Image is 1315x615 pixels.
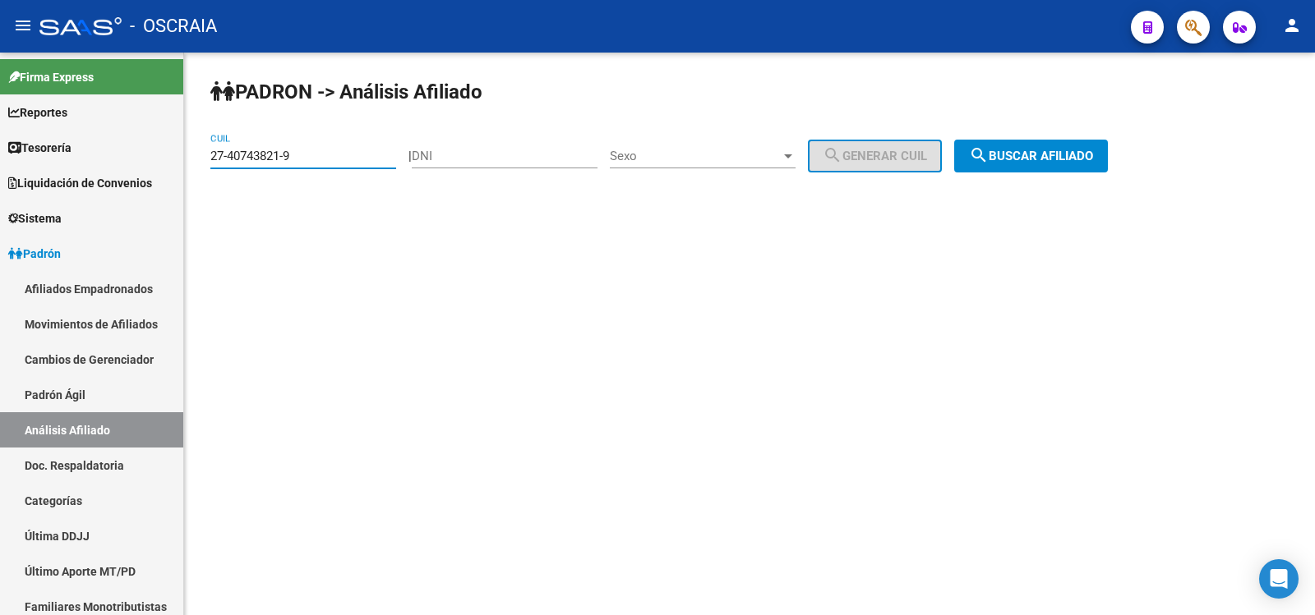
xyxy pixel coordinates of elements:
[130,8,217,44] span: - OSCRAIA
[610,149,781,163] span: Sexo
[408,149,954,163] div: |
[8,139,72,157] span: Tesorería
[969,145,989,165] mat-icon: search
[808,140,942,172] button: Generar CUIL
[8,209,62,227] span: Sistema
[1259,559,1299,599] div: Open Intercom Messenger
[823,149,927,163] span: Generar CUIL
[8,68,94,86] span: Firma Express
[13,16,33,35] mat-icon: menu
[8,103,67,122] span: Reportes
[8,174,152,192] span: Liquidación de Convenios
[969,149,1093,163] span: Buscar afiliado
[210,80,482,103] strong: PADRON -> Análisis Afiliado
[823,145,842,165] mat-icon: search
[8,245,61,263] span: Padrón
[954,140,1108,172] button: Buscar afiliado
[1282,16,1302,35] mat-icon: person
